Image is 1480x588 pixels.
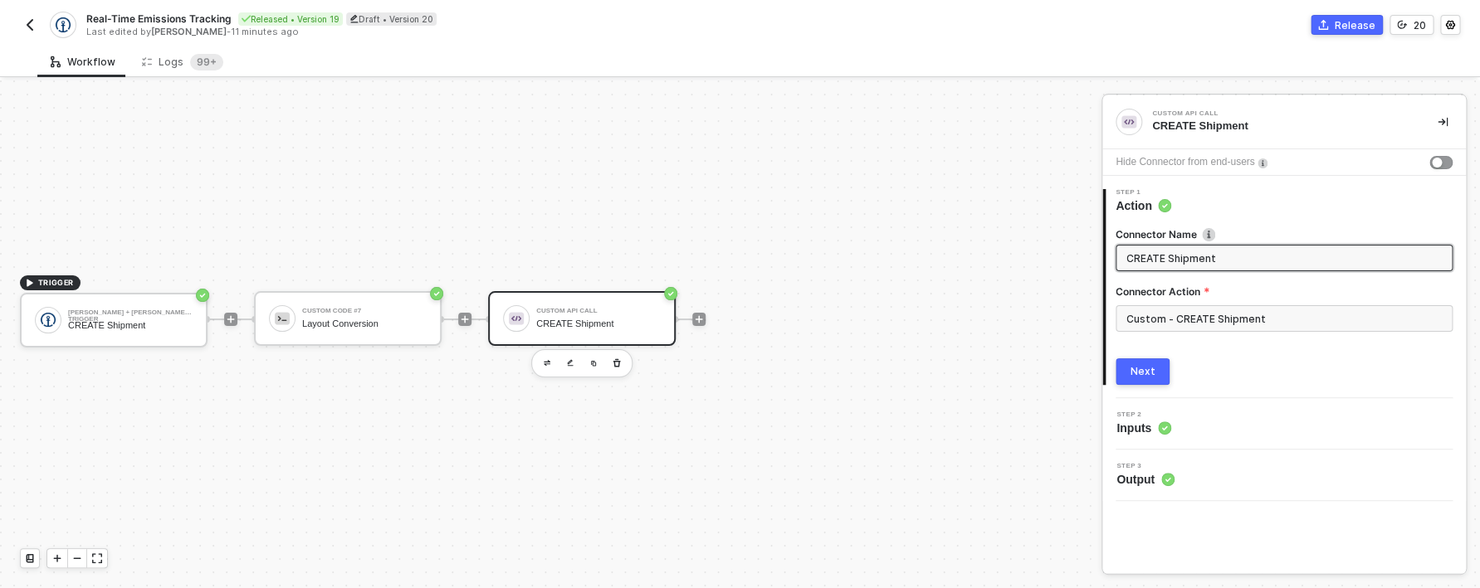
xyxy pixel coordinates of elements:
[1438,117,1448,127] span: icon-collapse-right
[1131,365,1155,378] div: Next
[1116,154,1254,170] div: Hide Connector from end-users
[151,26,227,37] span: [PERSON_NAME]
[51,56,115,69] div: Workflow
[92,553,102,563] span: icon-expand
[567,359,574,367] img: edit-cred
[664,287,677,300] span: icon-success-page
[196,289,209,302] span: icon-success-page
[509,311,524,326] img: icon
[41,313,56,328] img: icon
[1116,284,1453,299] label: Connector Action
[56,17,70,32] img: integration-icon
[1126,249,1438,267] input: Enter description
[1121,114,1136,129] img: integration-icon
[1116,471,1175,488] span: Output
[1102,463,1466,488] div: Step 3Output
[1335,18,1375,32] div: Release
[460,314,470,324] span: icon-play
[537,353,557,373] button: edit-cred
[1445,20,1455,30] span: icon-settings
[1116,305,1453,332] input: Connector Action
[86,26,739,38] div: Last edited by - 11 minutes ago
[20,15,40,35] button: back
[72,553,82,563] span: icon-minus
[86,12,232,26] span: Real-Time Emissions Tracking
[430,287,443,300] span: icon-success-page
[68,309,193,316] div: [PERSON_NAME] + [PERSON_NAME] Trigger
[25,278,35,288] span: icon-play
[584,353,603,373] button: copy-block
[1318,20,1328,30] span: icon-commerce
[1390,15,1434,35] button: 20
[190,54,223,70] sup: 540
[23,18,37,32] img: back
[1414,18,1426,32] div: 20
[302,318,427,329] div: Layout Conversion
[38,276,74,289] span: TRIGGER
[1102,189,1466,385] div: Step 1Action Connector Nameicon-infoConnector ActionNext
[1397,20,1407,30] span: icon-versioning
[560,353,580,373] button: edit-cred
[349,14,359,23] span: icon-edit
[544,360,550,366] img: edit-cred
[1102,411,1466,436] div: Step 2Inputs
[1116,189,1171,196] span: Step 1
[238,12,343,26] div: Released • Version 19
[1116,411,1171,418] span: Step 2
[1311,15,1383,35] button: Release
[536,308,661,314] div: Custom API Call
[1116,463,1175,469] span: Step 3
[142,54,223,70] div: Logs
[346,12,437,26] div: Draft • Version 20
[1116,358,1170,385] button: Next
[1116,227,1453,241] label: Connector Name
[1258,158,1268,168] img: icon-info
[302,308,427,314] div: Custom Code #7
[590,360,597,367] img: copy-block
[694,314,704,324] span: icon-play
[536,318,661,329] div: CREATE Shipment
[275,311,290,326] img: icon
[226,314,236,324] span: icon-play
[52,553,62,563] span: icon-play
[1152,119,1411,134] div: CREATE Shipment
[68,320,193,331] div: CREATE Shipment
[1116,420,1171,436] span: Inputs
[1116,197,1171,214] span: Action
[1202,228,1215,241] img: icon-info
[1152,110,1401,117] div: Custom API Call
